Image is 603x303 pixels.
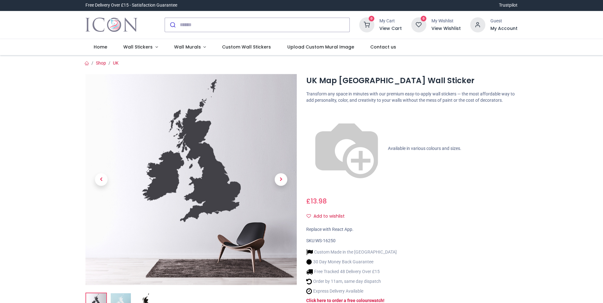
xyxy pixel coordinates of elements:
span: Previous [95,173,108,186]
div: Free Delivery Over £15 - Satisfaction Guarantee [85,2,177,9]
div: Replace with React App. [306,226,518,233]
a: 0 [359,22,374,27]
a: Click here to order a free colour [306,298,369,303]
li: Free Tracked 48 Delivery Over £15 [306,268,397,275]
sup: 0 [369,16,375,22]
div: My Wishlist [431,18,461,24]
button: Submit [165,18,180,32]
img: UK Map United Kingdom Wall Sticker [85,74,297,285]
span: Wall Stickers [123,44,153,50]
a: Wall Murals [166,39,214,55]
span: Contact us [370,44,396,50]
div: My Cart [379,18,402,24]
p: Transform any space in minutes with our premium easy-to-apply wall stickers — the most affordable... [306,91,518,103]
span: Wall Murals [174,44,201,50]
a: ! [383,298,384,303]
span: Custom Wall Stickers [222,44,271,50]
span: Home [94,44,107,50]
a: Shop [96,60,106,66]
span: Next [275,173,287,186]
sup: 0 [421,16,427,22]
a: View Wishlist [431,26,461,32]
div: SKU: [306,238,518,244]
a: Trustpilot [499,2,518,9]
i: Add to wishlist [307,214,311,218]
span: Available in various colours and sizes. [388,146,461,151]
li: Express Delivery Available [306,288,397,294]
span: WS-16250 [315,238,336,243]
a: View Cart [379,26,402,32]
a: swatch [369,298,383,303]
a: Previous [85,106,117,253]
a: Next [265,106,297,253]
span: Upload Custom Mural Image [287,44,354,50]
img: color-wheel.png [306,108,387,189]
a: 0 [411,22,426,27]
span: 13.98 [311,197,327,206]
a: Logo of Icon Wall Stickers [85,16,138,34]
li: Custom Made in the [GEOGRAPHIC_DATA] [306,249,397,255]
a: UK [113,60,119,66]
span: £ [306,197,327,206]
a: My Account [490,26,518,32]
h1: UK Map [GEOGRAPHIC_DATA] Wall Sticker [306,75,518,86]
div: Guest [490,18,518,24]
button: Add to wishlistAdd to wishlist [306,211,350,222]
img: Icon Wall Stickers [85,16,138,34]
li: Order by 11am, same day dispatch [306,278,397,285]
a: Wall Stickers [115,39,166,55]
li: 30 Day Money Back Guarantee [306,259,397,265]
